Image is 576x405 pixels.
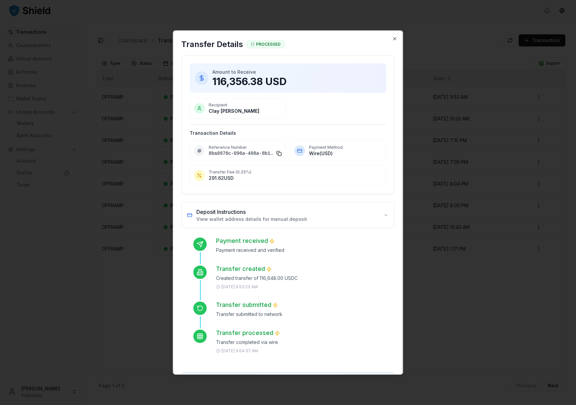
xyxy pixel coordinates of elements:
[196,208,307,216] h3: Deposit Instructions
[216,247,394,254] p: Payment received and verified
[216,300,278,310] h3: Transfer submitted
[196,216,307,223] p: View wallet address details for manual deposit
[209,102,282,108] p: Recipient
[216,236,275,246] h3: Payment received
[190,130,386,136] h4: Transaction Details
[212,69,381,75] p: Amount to Receive
[209,150,274,157] span: 8ba8976c-096a-408a-8b17-1d673b0dca14
[216,311,394,318] p: Transfer submitted to network
[209,108,282,114] p: Clay [PERSON_NAME]
[216,339,394,346] p: Transfer completed via wire
[216,275,394,282] p: Created transfer of 116,648.00 USDC
[216,264,272,274] h3: Transfer created
[216,328,280,338] h3: Transfer processed
[309,145,382,150] p: Payment Method
[209,145,282,150] p: Reference Number
[247,41,284,48] div: PROCESSED
[212,75,381,87] p: 116,356.38 USD
[221,284,258,290] p: [DATE] 9:53:23 AM
[209,175,382,181] p: 291.62 USD
[209,169,382,175] p: Transfer Fee ( 0.25 %)
[221,348,258,354] p: [DATE] 9:54:37 AM
[182,202,394,228] button: Deposit InstructionsView wallet address details for manual deposit
[181,39,243,50] h2: Transfer Details
[309,150,382,157] p: Wire ( USD )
